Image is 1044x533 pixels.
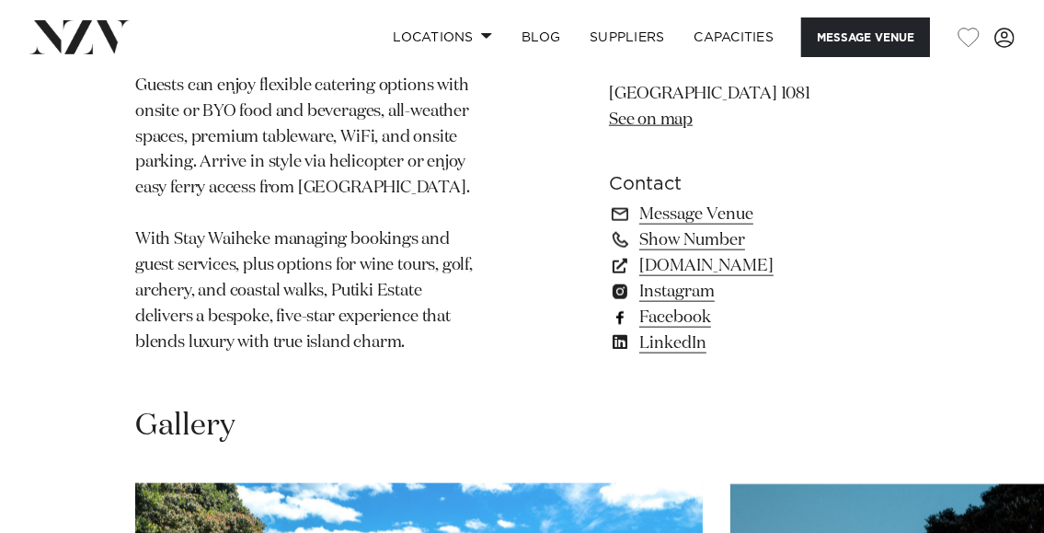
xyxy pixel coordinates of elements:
a: [DOMAIN_NAME] [609,253,909,279]
img: nzv-logo.png [29,20,130,53]
p: Putiki Estate [STREET_ADDRESS][PERSON_NAME] [GEOGRAPHIC_DATA] 1081 [609,30,909,133]
h2: Gallery [135,406,235,446]
a: Facebook [609,305,909,330]
a: Show Number [609,227,909,253]
a: SUPPLIERS [575,17,679,57]
a: Locations [378,17,507,57]
h6: Contact [609,170,909,198]
a: Capacities [680,17,789,57]
a: Instagram [609,279,909,305]
a: Message Venue [609,202,909,227]
a: LinkedIn [609,330,909,356]
a: BLOG [507,17,575,57]
a: See on map [609,111,693,128]
button: Message Venue [801,17,930,57]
